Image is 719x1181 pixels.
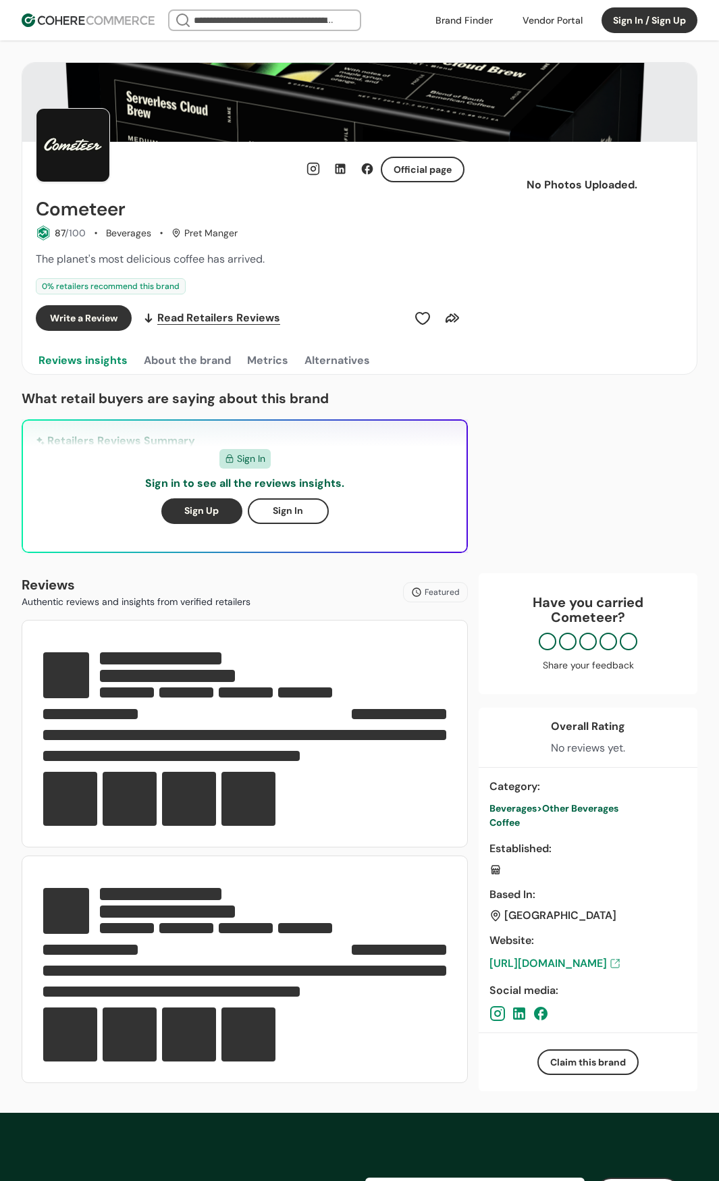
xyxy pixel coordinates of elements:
[161,498,242,524] button: Sign Up
[381,157,464,182] button: Official page
[106,226,151,240] div: Beverages
[171,226,238,240] div: Pret Manger
[492,610,684,625] p: Cometeer ?
[537,1049,639,1075] button: Claim this brand
[302,347,373,374] button: Alternatives
[425,586,460,598] span: Featured
[36,108,110,182] img: Brand Photo
[489,982,687,999] div: Social media :
[22,576,75,594] b: Reviews
[489,816,687,830] div: Coffee
[537,802,542,814] span: >
[489,802,687,830] a: Beverages>Other BeveragesCoffee
[237,452,265,466] span: Sign In
[492,658,684,673] div: Share your feedback
[36,347,130,374] button: Reviews insights
[244,347,291,374] button: Metrics
[22,14,155,27] img: Cohere Logo
[489,841,687,857] div: Established :
[504,910,616,922] div: [GEOGRAPHIC_DATA]
[142,305,280,331] a: Read Retailers Reviews
[248,498,329,524] button: Sign In
[489,887,687,903] div: Based In :
[36,252,265,266] span: The planet's most delicious coffee has arrived.
[492,595,684,625] div: Have you carried
[502,177,662,193] p: No Photos Uploaded.
[489,955,687,972] a: [URL][DOMAIN_NAME]
[489,933,687,949] div: Website :
[145,475,344,492] p: Sign in to see all the reviews insights.
[551,740,625,756] div: No reviews yet.
[36,199,126,220] h2: Cometeer
[542,802,618,814] span: Other Beverages
[22,63,697,142] img: Brand cover image
[157,310,280,326] span: Read Retailers Reviews
[22,595,250,609] p: Authentic reviews and insights from verified retailers
[551,718,625,735] div: Overall Rating
[36,305,132,331] button: Write a Review
[489,802,537,814] span: Beverages
[489,779,687,795] div: Category :
[55,227,65,239] span: 87
[141,347,234,374] button: About the brand
[602,7,697,33] button: Sign In / Sign Up
[36,278,186,294] div: 0 % retailers recommend this brand
[65,227,86,239] span: /100
[22,388,468,409] p: What retail buyers are saying about this brand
